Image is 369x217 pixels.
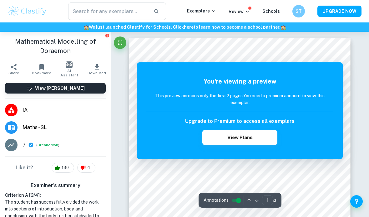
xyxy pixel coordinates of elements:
button: Bookmark [28,60,56,78]
h6: Criterion A [ 3 / 4 ]: [5,192,106,199]
a: here [184,25,194,30]
span: / 2 [273,198,276,203]
span: Maths - SL [23,124,106,131]
button: Report issue [105,33,109,38]
p: 7 [23,141,26,149]
h6: This preview contains only the first 2 pages. You need a premium account to view this exemplar. [146,92,333,106]
p: Exemplars [187,7,216,14]
img: AI Assistant [66,61,73,68]
span: Share [8,71,19,75]
button: Fullscreen [114,36,126,49]
h6: Examiner's summary [3,182,108,189]
h6: Upgrade to Premium to access all exemplars [185,118,295,125]
h6: View [PERSON_NAME] [35,85,85,92]
button: AI Assistant [55,60,83,78]
span: 4 [84,165,94,171]
span: IA [23,106,106,114]
span: AI Assistant [59,69,79,77]
input: Search for any exemplars... [68,2,149,20]
h6: Like it? [16,164,33,171]
a: Schools [262,9,280,14]
h1: Mathematical Modelling of Doraemon [5,37,106,55]
span: 🏫 [83,25,89,30]
span: Download [88,71,106,75]
button: ST [292,5,305,17]
span: Annotations [204,197,229,204]
p: Review [229,8,250,15]
h5: You're viewing a preview [146,77,333,86]
button: View Plans [202,130,277,145]
h6: We just launched Clastify for Schools. Click to learn how to become a school partner. [1,24,368,31]
h6: ST [295,8,302,15]
button: View [PERSON_NAME] [5,83,106,94]
span: Bookmark [32,71,51,75]
button: Help and Feedback [350,195,363,208]
span: 130 [58,165,72,171]
img: Clastify logo [8,5,47,17]
span: 🏫 [281,25,286,30]
button: Download [83,60,111,78]
button: UPGRADE NOW [317,6,361,17]
span: ( ) [36,142,59,148]
button: Breakdown [38,142,58,148]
